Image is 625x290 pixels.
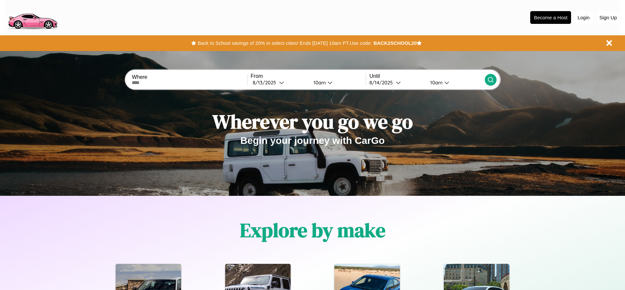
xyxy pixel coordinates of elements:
button: 8/13/2025 [251,79,308,86]
button: Sign Up [596,11,620,24]
label: From [251,73,366,79]
b: BACK2SCHOOL20 [373,40,417,46]
div: 10am [427,79,444,86]
div: 8 / 13 / 2025 [253,79,279,86]
div: 10am [310,79,328,86]
div: 8 / 14 / 2025 [369,79,396,86]
img: logo [5,3,60,31]
h1: Explore by make [240,217,385,244]
label: Until [369,73,484,79]
button: Become a Host [530,11,571,24]
button: 10am [308,79,366,86]
button: Back to School savings of 20% in select cities! Ends [DATE] 10am PT.Use code: [196,39,373,48]
button: Login [574,11,593,24]
label: Where [132,74,247,80]
button: 10am [425,79,484,86]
